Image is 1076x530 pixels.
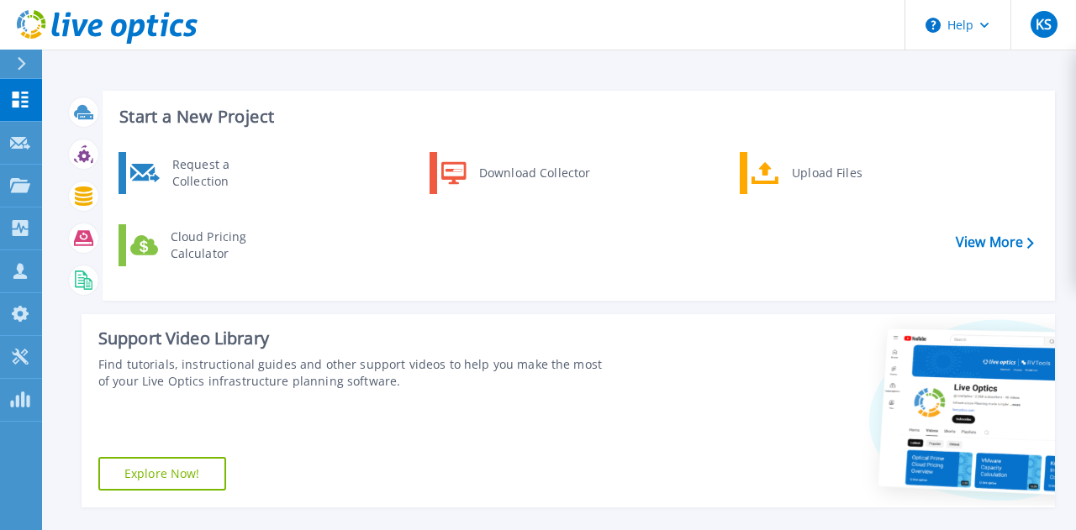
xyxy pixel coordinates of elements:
div: Cloud Pricing Calculator [162,228,287,262]
a: Explore Now! [98,457,226,491]
a: Download Collector [430,152,602,194]
div: Support Video Library [98,328,604,349]
a: Cloud Pricing Calculator [119,224,291,266]
a: Upload Files [740,152,912,194]
span: KS [1036,18,1052,31]
a: Request a Collection [119,152,291,194]
div: Download Collector [471,156,598,190]
div: Upload Files [783,156,908,190]
h3: Start a New Project [119,108,1033,126]
div: Find tutorials, instructional guides and other support videos to help you make the most of your L... [98,356,604,390]
div: Request a Collection [164,156,287,190]
a: View More [956,234,1034,250]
